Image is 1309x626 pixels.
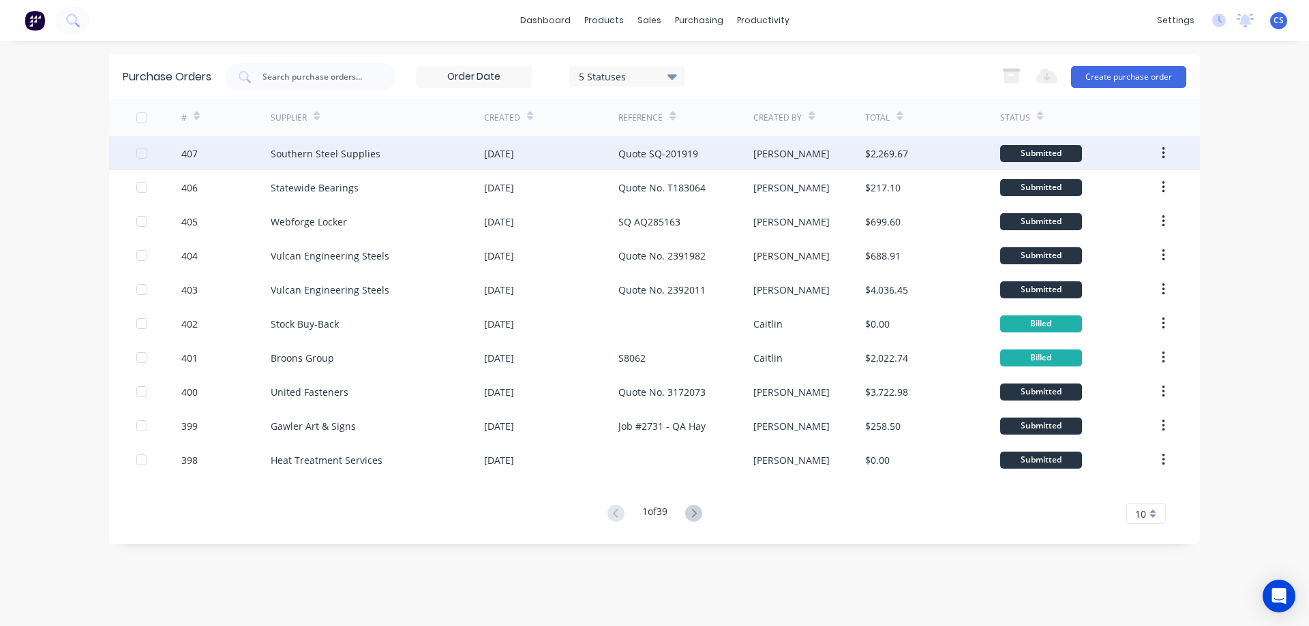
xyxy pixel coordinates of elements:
div: 5 Statuses [579,69,676,83]
div: Submitted [1000,247,1082,264]
span: CS [1274,14,1284,27]
div: [DATE] [484,419,514,433]
div: Submitted [1000,145,1082,162]
div: [PERSON_NAME] [753,215,830,229]
a: dashboard [513,10,577,31]
img: Factory [25,10,45,31]
div: [PERSON_NAME] [753,453,830,467]
div: Created [484,112,520,124]
div: $4,036.45 [865,283,908,297]
div: $2,269.67 [865,146,908,161]
div: settings [1150,10,1201,31]
div: Status [1000,112,1030,124]
div: Vulcan Engineering Steels [271,283,389,297]
div: [PERSON_NAME] [753,385,830,399]
div: [PERSON_NAME] [753,146,830,161]
div: Heat Treatment Services [271,453,382,467]
div: [PERSON_NAME] [753,181,830,195]
div: $217.10 [865,181,901,195]
div: $688.91 [865,249,901,263]
div: Webforge Locker [271,215,347,229]
div: Quote No. 3172073 [618,385,706,399]
div: Statewide Bearings [271,181,359,195]
div: [DATE] [484,146,514,161]
div: Supplier [271,112,307,124]
div: Submitted [1000,384,1082,401]
div: Submitted [1000,179,1082,196]
div: Quote No. 2392011 [618,283,706,297]
div: [DATE] [484,215,514,229]
div: 406 [181,181,198,195]
div: $258.50 [865,419,901,433]
input: Search purchase orders... [261,70,374,84]
div: S8062 [618,351,646,365]
div: United Fasteners [271,385,348,399]
div: Vulcan Engineering Steels [271,249,389,263]
div: 403 [181,283,198,297]
div: 399 [181,419,198,433]
div: Submitted [1000,281,1082,298]
div: SQ AQ285163 [618,215,680,229]
div: 407 [181,146,198,161]
div: 400 [181,385,198,399]
div: purchasing [668,10,730,31]
div: Quote No. 2391982 [618,249,706,263]
div: Submitted [1000,213,1082,230]
div: $0.00 [865,453,890,467]
div: Open Intercom Messenger [1263,580,1295,612]
div: Created By [753,112,802,124]
div: Quote No. T183064 [618,181,706,195]
div: Total [865,112,890,124]
div: [DATE] [484,249,514,263]
div: [DATE] [484,181,514,195]
div: $0.00 [865,317,890,331]
div: [DATE] [484,351,514,365]
div: $3,722.98 [865,385,908,399]
div: Stock Buy-Back [271,317,339,331]
div: Broons Group [271,351,334,365]
div: 404 [181,249,198,263]
div: Caitlin [753,351,783,365]
div: Billed [1000,349,1082,366]
div: productivity [730,10,796,31]
div: Job #2731 - QA Hay [618,419,706,433]
input: Order Date [417,67,531,87]
div: Quote SQ-201919 [618,146,698,161]
div: sales [631,10,668,31]
div: Caitlin [753,317,783,331]
div: Submitted [1000,452,1082,469]
div: Gawler Art & Signs [271,419,356,433]
div: Submitted [1000,418,1082,435]
div: 405 [181,215,198,229]
div: Reference [618,112,663,124]
div: [DATE] [484,317,514,331]
div: $2,022.74 [865,351,908,365]
div: [PERSON_NAME] [753,283,830,297]
div: Southern Steel Supplies [271,146,380,161]
button: Create purchase order [1071,66,1186,88]
div: [PERSON_NAME] [753,249,830,263]
div: 402 [181,317,198,331]
div: # [181,112,187,124]
div: Billed [1000,315,1082,332]
div: $699.60 [865,215,901,229]
div: 401 [181,351,198,365]
div: 1 of 39 [642,504,667,524]
div: 398 [181,453,198,467]
div: [DATE] [484,385,514,399]
div: [DATE] [484,453,514,467]
div: [DATE] [484,283,514,297]
div: [PERSON_NAME] [753,419,830,433]
div: Purchase Orders [123,69,211,85]
div: products [577,10,631,31]
span: 10 [1135,507,1146,521]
